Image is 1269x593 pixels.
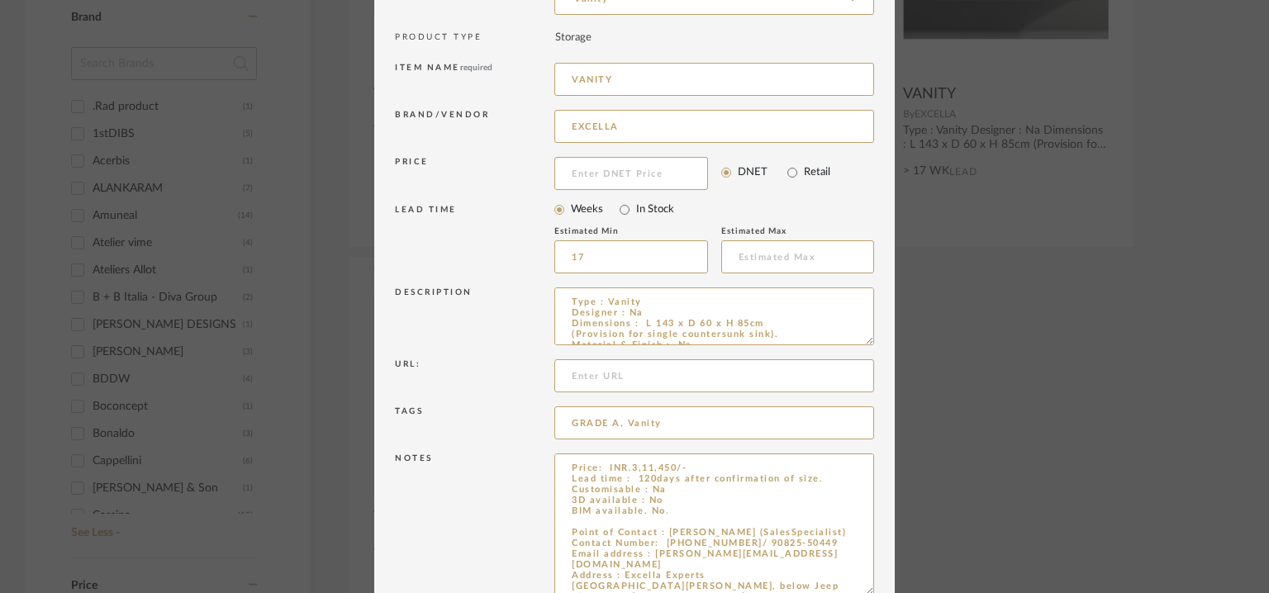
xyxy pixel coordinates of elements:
div: Estimated Max [721,226,837,236]
label: Weeks [571,202,603,218]
input: Enter Keywords, Separated by Commas [554,406,874,439]
input: Estimated Min [554,240,708,273]
div: Estimated Min [554,226,670,236]
div: Storage [555,30,592,46]
input: Unknown [554,110,874,143]
div: Description [395,287,554,346]
div: Price [395,157,554,185]
div: Url: [395,359,554,393]
input: Enter URL [554,359,874,392]
div: PRODUCT TYPE [395,25,555,50]
div: Tags [395,406,554,440]
div: LEAD TIME [395,205,554,274]
mat-radio-group: Select item type [554,198,874,221]
div: Brand/Vendor [395,110,554,144]
input: Estimated Max [721,240,875,273]
div: Item name [395,63,554,97]
label: DNET [738,164,768,181]
mat-radio-group: Select price type [721,161,875,184]
input: Enter DNET Price [554,157,708,190]
label: Retail [804,164,830,181]
label: In Stock [636,202,674,218]
input: Enter Name [554,63,874,96]
span: required [460,64,492,72]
